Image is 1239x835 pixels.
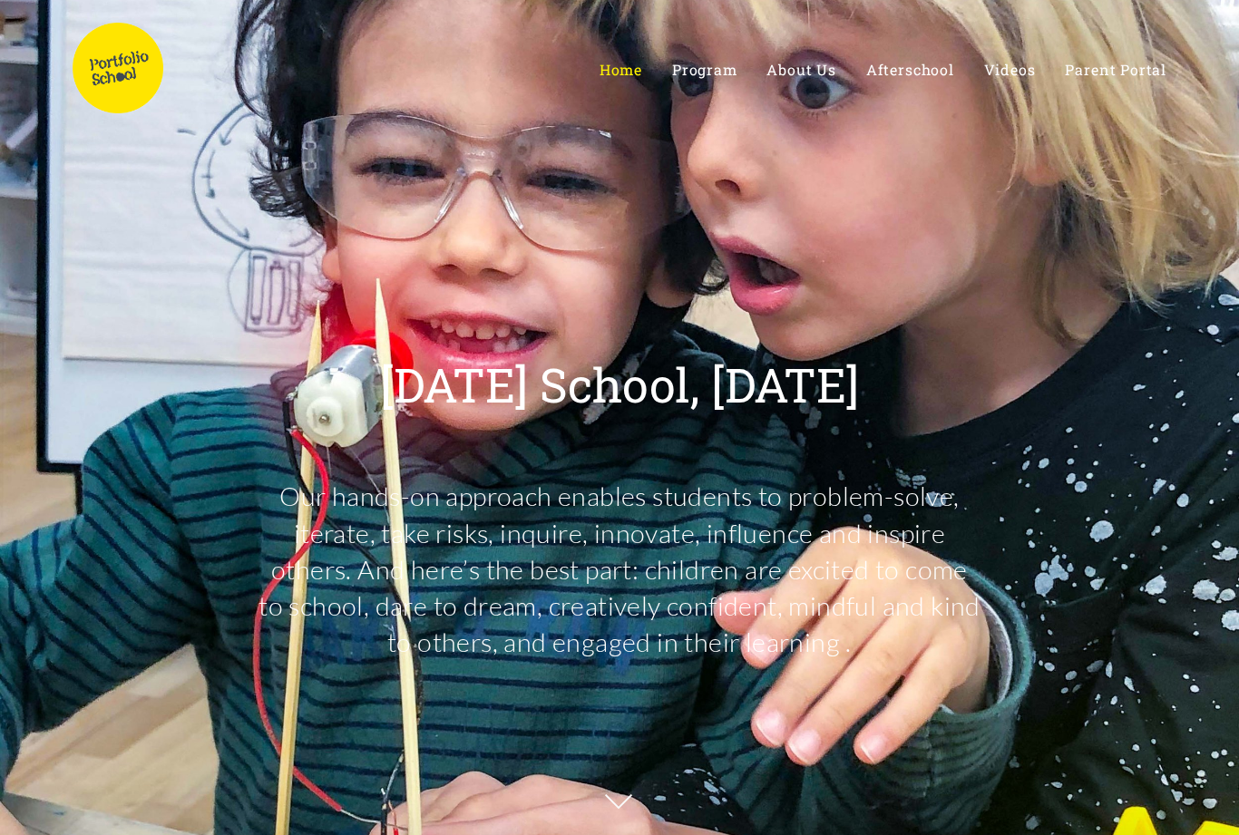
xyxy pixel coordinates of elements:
span: Program [672,60,737,79]
a: Afterschool [866,61,954,78]
img: Portfolio School [73,23,163,113]
p: Our hands-on approach enables students to problem-solve, iterate, take risks, inquire, innovate, ... [257,478,982,661]
span: Home [600,60,642,79]
span: About Us [766,60,835,79]
a: Videos [984,61,1036,78]
span: Parent Portal [1065,60,1166,79]
a: Parent Portal [1065,61,1166,78]
p: [DATE] School, [DATE] [380,361,859,408]
a: Home [600,61,642,78]
span: Afterschool [866,60,954,79]
span: Videos [984,60,1036,79]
